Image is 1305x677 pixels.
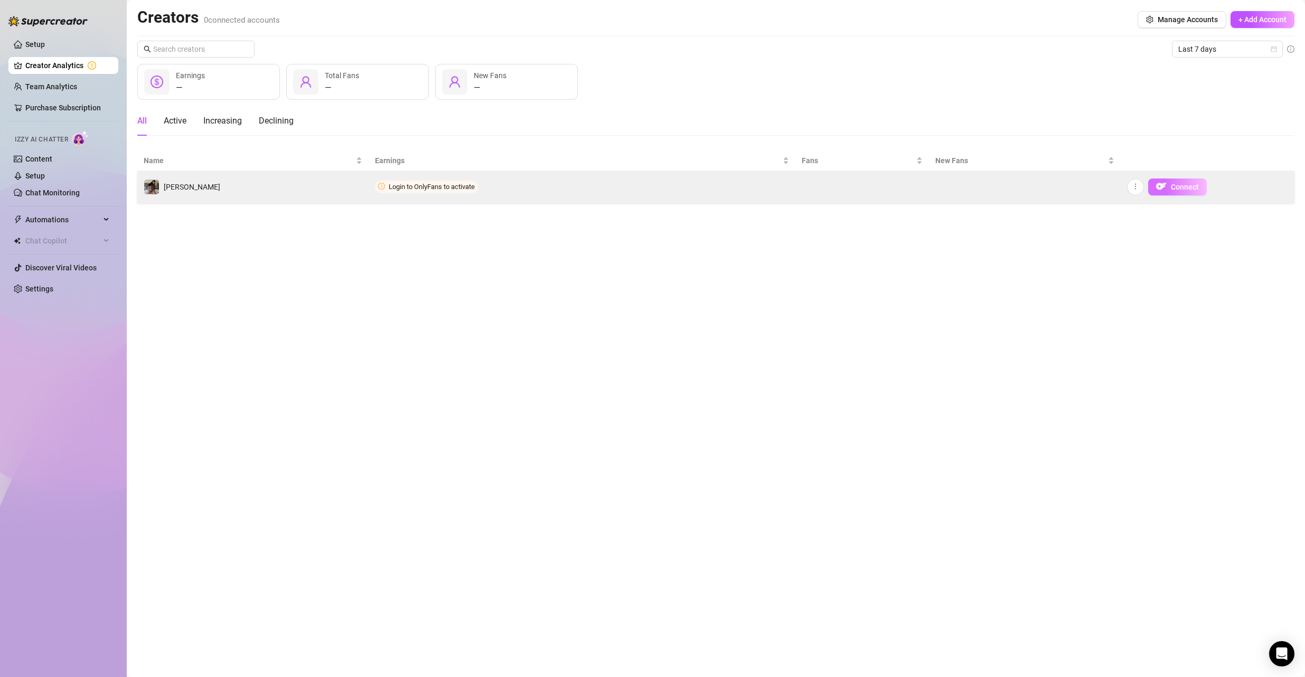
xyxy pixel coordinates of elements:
[1148,178,1207,195] button: OFConnect
[1156,181,1167,192] img: OF
[1158,15,1218,24] span: Manage Accounts
[1238,15,1287,24] span: + Add Account
[176,71,205,80] span: Earnings
[474,71,506,80] span: New Fans
[795,151,929,171] th: Fans
[15,135,68,145] span: Izzy AI Chatter
[448,76,461,88] span: user
[25,232,100,249] span: Chat Copilot
[929,151,1121,171] th: New Fans
[144,155,354,166] span: Name
[375,155,781,166] span: Earnings
[1271,46,1277,52] span: calendar
[144,45,151,53] span: search
[72,130,89,146] img: AI Chatter
[389,183,475,191] span: Login to OnlyFans to activate
[25,57,110,74] a: Creator Analytics exclamation-circle
[203,115,242,127] div: Increasing
[474,81,506,94] div: —
[25,211,100,228] span: Automations
[137,115,147,127] div: All
[25,82,77,91] a: Team Analytics
[164,115,186,127] div: Active
[802,155,914,166] span: Fans
[1132,183,1139,190] span: more
[1146,16,1153,23] span: setting
[176,81,205,94] div: —
[144,180,159,194] img: Amelia
[1138,11,1226,28] button: Manage Accounts
[8,16,88,26] img: logo-BBDzfeDw.svg
[325,81,359,94] div: —
[25,40,45,49] a: Setup
[137,151,369,171] th: Name
[259,115,294,127] div: Declining
[935,155,1106,166] span: New Fans
[1171,183,1199,191] span: Connect
[25,172,45,180] a: Setup
[369,151,795,171] th: Earnings
[1287,45,1294,53] span: info-circle
[299,76,312,88] span: user
[1269,641,1294,666] div: Open Intercom Messenger
[1231,11,1294,28] button: + Add Account
[1178,41,1276,57] span: Last 7 days
[204,15,280,25] span: 0 connected accounts
[25,264,97,272] a: Discover Viral Videos
[325,71,359,80] span: Total Fans
[153,43,240,55] input: Search creators
[137,7,280,27] h2: Creators
[25,189,80,197] a: Chat Monitoring
[14,215,22,224] span: thunderbolt
[14,237,21,245] img: Chat Copilot
[25,155,52,163] a: Content
[25,285,53,293] a: Settings
[164,183,220,191] span: [PERSON_NAME]
[151,76,163,88] span: dollar-circle
[25,104,101,112] a: Purchase Subscription
[378,183,385,190] span: clock-circle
